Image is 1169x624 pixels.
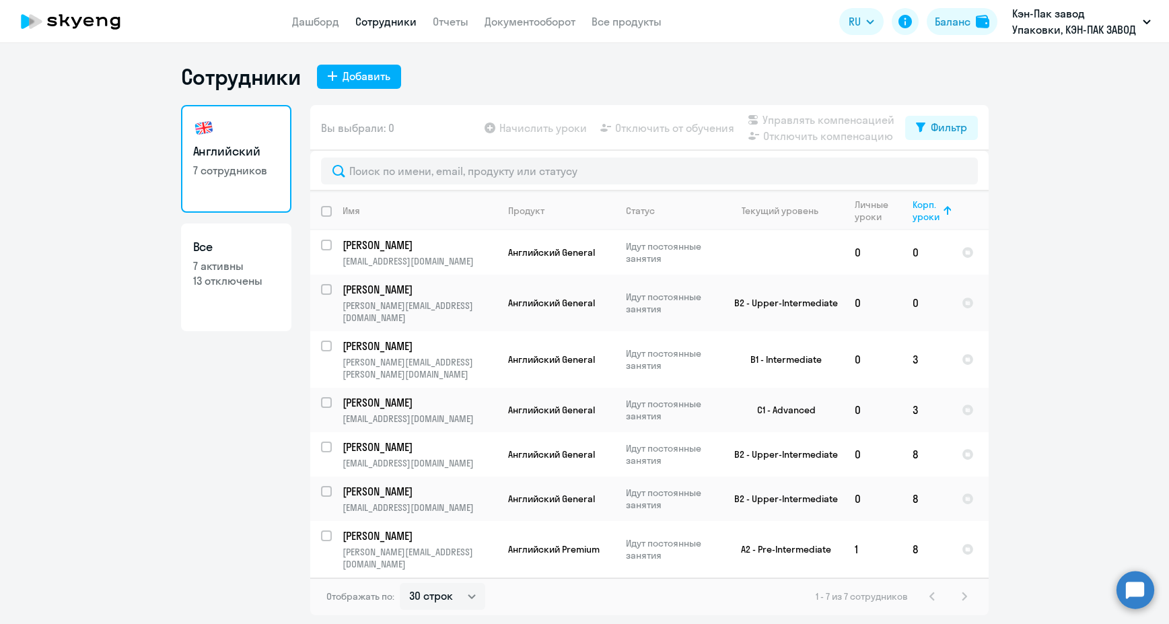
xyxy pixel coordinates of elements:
[626,442,718,466] p: Идут постоянные занятия
[902,477,951,521] td: 8
[343,413,497,425] p: [EMAIL_ADDRESS][DOMAIN_NAME]
[626,347,718,372] p: Идут постоянные занятия
[343,440,497,454] a: [PERSON_NAME]
[905,116,978,140] button: Фильтр
[844,521,902,578] td: 1
[849,13,861,30] span: RU
[193,238,279,256] h3: Все
[343,501,497,514] p: [EMAIL_ADDRESS][DOMAIN_NAME]
[1005,5,1158,38] button: Кэн-Пак завод Упаковки, КЭН-ПАК ЗАВОД УПАКОВКИ, ООО
[343,300,497,324] p: [PERSON_NAME][EMAIL_ADDRESS][DOMAIN_NAME]
[719,275,844,331] td: B2 - Upper-Intermediate
[844,432,902,477] td: 0
[343,528,495,543] p: [PERSON_NAME]
[719,477,844,521] td: B2 - Upper-Intermediate
[343,484,497,499] a: [PERSON_NAME]
[816,590,908,602] span: 1 - 7 из 7 сотрудников
[626,205,655,217] div: Статус
[343,68,390,84] div: Добавить
[508,205,614,217] div: Продукт
[343,282,497,297] a: [PERSON_NAME]
[719,388,844,432] td: C1 - Advanced
[343,255,497,267] p: [EMAIL_ADDRESS][DOMAIN_NAME]
[626,240,718,265] p: Идут постоянные занятия
[902,388,951,432] td: 3
[343,238,497,252] a: [PERSON_NAME]
[626,487,718,511] p: Идут постоянные занятия
[913,199,950,223] div: Корп. уроки
[844,230,902,275] td: 0
[433,15,468,28] a: Отчеты
[976,15,989,28] img: balance
[343,457,497,469] p: [EMAIL_ADDRESS][DOMAIN_NAME]
[844,477,902,521] td: 0
[508,205,544,217] div: Продукт
[844,331,902,388] td: 0
[902,275,951,331] td: 0
[321,158,978,184] input: Поиск по имени, email, продукту или статусу
[343,339,495,353] p: [PERSON_NAME]
[719,521,844,578] td: A2 - Pre-Intermediate
[844,275,902,331] td: 0
[193,273,279,288] p: 13 отключены
[508,246,595,258] span: Английский General
[626,537,718,561] p: Идут постоянные занятия
[343,238,495,252] p: [PERSON_NAME]
[321,120,394,136] span: Вы выбрали: 0
[902,331,951,388] td: 3
[927,8,997,35] button: Балансbalance
[343,528,497,543] a: [PERSON_NAME]
[355,15,417,28] a: Сотрудники
[508,297,595,309] span: Английский General
[1012,5,1137,38] p: Кэн-Пак завод Упаковки, КЭН-ПАК ЗАВОД УПАКОВКИ, ООО
[902,230,951,275] td: 0
[326,590,394,602] span: Отображать по:
[931,119,967,135] div: Фильтр
[855,199,892,223] div: Личные уроки
[935,13,970,30] div: Баланс
[343,484,495,499] p: [PERSON_NAME]
[508,543,600,555] span: Английский Premium
[317,65,401,89] button: Добавить
[193,143,279,160] h3: Английский
[181,223,291,331] a: Все7 активны13 отключены
[343,339,497,353] a: [PERSON_NAME]
[902,432,951,477] td: 8
[508,493,595,505] span: Английский General
[343,440,495,454] p: [PERSON_NAME]
[343,395,497,410] a: [PERSON_NAME]
[343,395,495,410] p: [PERSON_NAME]
[485,15,575,28] a: Документооборот
[193,117,215,139] img: english
[742,205,818,217] div: Текущий уровень
[902,521,951,578] td: 8
[508,353,595,366] span: Английский General
[343,356,497,380] p: [PERSON_NAME][EMAIL_ADDRESS][PERSON_NAME][DOMAIN_NAME]
[719,331,844,388] td: B1 - Intermediate
[193,258,279,273] p: 7 активны
[844,388,902,432] td: 0
[839,8,884,35] button: RU
[626,291,718,315] p: Идут постоянные занятия
[508,448,595,460] span: Английский General
[626,398,718,422] p: Идут постоянные занятия
[193,163,279,178] p: 7 сотрудников
[626,205,718,217] div: Статус
[913,199,942,223] div: Корп. уроки
[343,282,495,297] p: [PERSON_NAME]
[343,205,360,217] div: Имя
[730,205,843,217] div: Текущий уровень
[855,199,901,223] div: Личные уроки
[181,63,301,90] h1: Сотрудники
[343,546,497,570] p: [PERSON_NAME][EMAIL_ADDRESS][DOMAIN_NAME]
[343,205,497,217] div: Имя
[292,15,339,28] a: Дашборд
[508,404,595,416] span: Английский General
[592,15,662,28] a: Все продукты
[181,105,291,213] a: Английский7 сотрудников
[719,432,844,477] td: B2 - Upper-Intermediate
